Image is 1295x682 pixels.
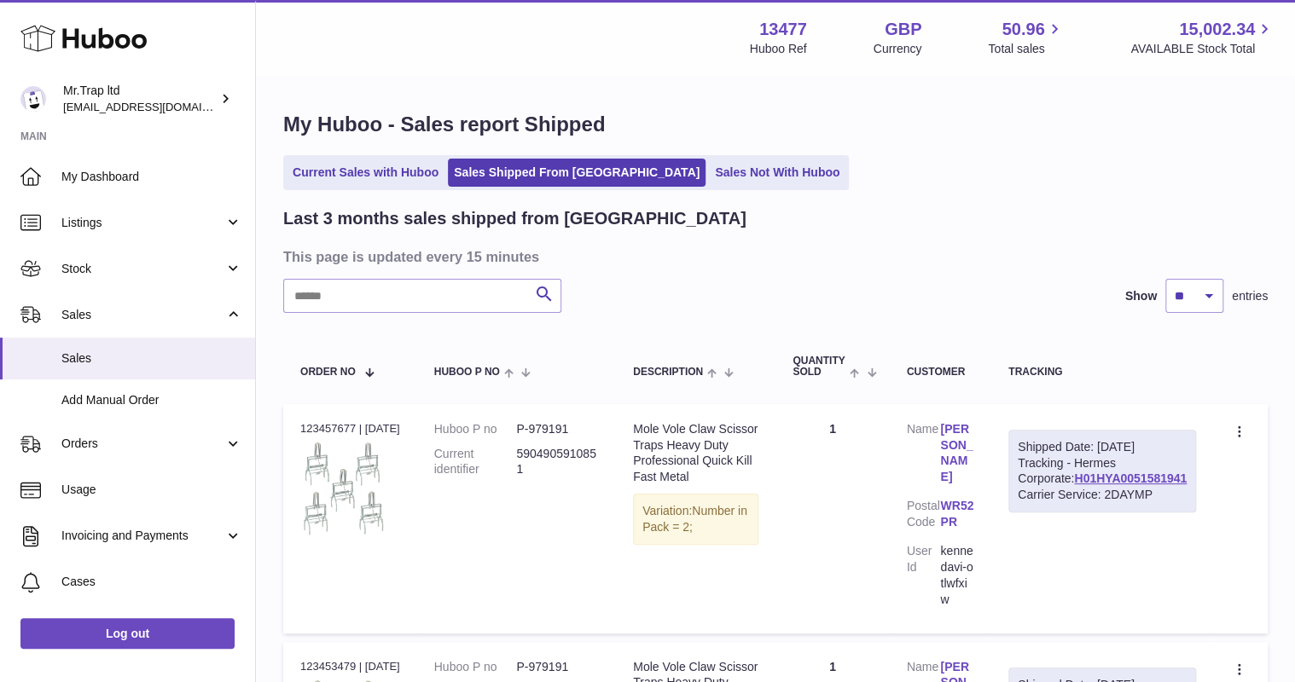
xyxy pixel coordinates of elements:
dd: 5904905910851 [516,446,599,478]
dt: Name [907,421,941,490]
span: Orders [61,436,224,452]
span: AVAILABLE Stock Total [1130,41,1275,57]
span: 15,002.34 [1179,18,1255,41]
dt: Current identifier [434,446,517,478]
span: My Dashboard [61,169,242,185]
span: entries [1232,288,1268,304]
div: Variation: [633,494,758,545]
div: Mr.Trap ltd [63,83,217,115]
div: Huboo Ref [750,41,807,57]
dd: P-979191 [516,659,599,675]
span: [EMAIL_ADDRESS][DOMAIN_NAME] [63,100,251,113]
span: Usage [61,482,242,498]
a: [PERSON_NAME] [940,421,974,486]
a: Current Sales with Huboo [287,159,444,187]
div: Mole Vole Claw Scissor Traps Heavy Duty Professional Quick Kill Fast Metal [633,421,758,486]
label: Show [1125,288,1157,304]
span: Order No [300,367,356,378]
span: Description [633,367,703,378]
div: Shipped Date: [DATE] [1018,439,1187,455]
a: H01HYA0051581941 [1074,471,1187,485]
div: Carrier Service: 2DAYMP [1018,487,1187,503]
a: Sales Not With Huboo [709,159,845,187]
span: Huboo P no [434,367,500,378]
dt: User Id [907,543,941,608]
h2: Last 3 months sales shipped from [GEOGRAPHIC_DATA] [283,207,746,230]
div: Tracking - Hermes Corporate: [1008,430,1196,513]
span: Listings [61,215,224,231]
strong: 13477 [759,18,807,41]
dd: kennedavi-otlwfxiw [940,543,974,608]
td: 1 [775,404,889,633]
a: Log out [20,618,235,649]
span: Sales [61,350,242,367]
span: Invoicing and Payments [61,528,224,544]
div: Tracking [1008,367,1196,378]
a: Sales Shipped From [GEOGRAPHIC_DATA] [448,159,706,187]
span: Sales [61,307,224,323]
a: WR52PR [940,498,974,530]
a: 15,002.34 AVAILABLE Stock Total [1130,18,1275,57]
dd: P-979191 [516,421,599,437]
h1: My Huboo - Sales report Shipped [283,111,1268,138]
strong: GBP [885,18,921,41]
dt: Huboo P no [434,421,517,437]
dt: Huboo P no [434,659,517,675]
span: Number in Pack = 2; [642,504,747,534]
span: 50.96 [1002,18,1044,41]
span: Stock [61,261,224,277]
span: Total sales [988,41,1064,57]
div: 123457677 | [DATE] [300,421,400,436]
img: office@grabacz.eu [20,86,46,112]
dt: Postal Code [907,498,941,535]
a: 50.96 Total sales [988,18,1064,57]
span: Add Manual Order [61,392,242,408]
img: $_57.JPG [300,442,386,536]
h3: This page is updated every 15 minutes [283,247,1263,266]
div: 123453479 | [DATE] [300,659,400,674]
span: Cases [61,574,242,590]
div: Customer [907,367,974,378]
div: Currency [874,41,922,57]
span: Quantity Sold [793,355,845,378]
